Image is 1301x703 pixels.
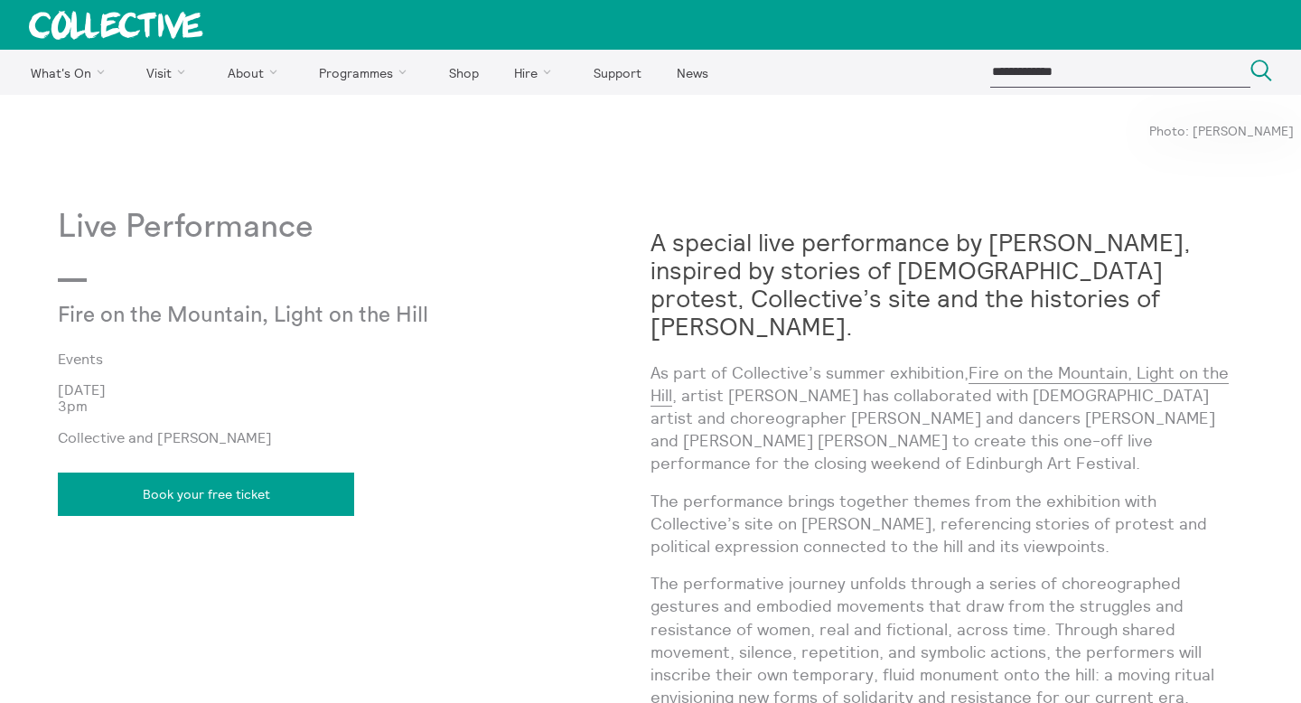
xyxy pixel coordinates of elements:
[58,429,650,445] p: Collective and [PERSON_NAME]
[211,50,300,95] a: About
[660,50,724,95] a: News
[58,304,453,329] p: Fire on the Mountain, Light on the Hill
[58,351,622,367] a: Events
[650,227,1191,342] strong: A special live performance by [PERSON_NAME], inspired by stories of [DEMOGRAPHIC_DATA] protest, C...
[650,361,1243,475] p: As part of Collective’s summer exhibition, , artist [PERSON_NAME] has collaborated with [DEMOGRAP...
[577,50,657,95] a: Support
[499,50,575,95] a: Hire
[433,50,494,95] a: Shop
[58,473,354,516] a: Book your free ticket
[58,209,650,246] p: Live Performance
[14,50,127,95] a: What's On
[304,50,430,95] a: Programmes
[650,490,1243,558] p: The performance brings together themes from the exhibition with Collective’s site on [PERSON_NAME...
[650,362,1229,407] a: Fire on the Mountain, Light on the Hill
[131,50,209,95] a: Visit
[58,398,650,414] p: 3pm
[58,381,650,398] p: [DATE]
